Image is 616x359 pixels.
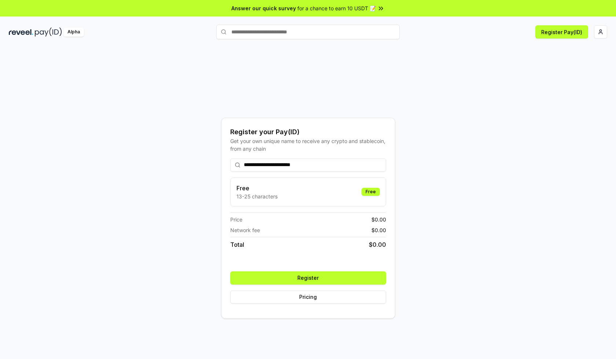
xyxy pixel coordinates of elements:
span: Answer our quick survey [231,4,296,12]
span: $ 0.00 [371,216,386,223]
img: pay_id [35,28,62,37]
span: Total [230,240,244,249]
button: Register Pay(ID) [535,25,588,39]
div: Register your Pay(ID) [230,127,386,137]
img: reveel_dark [9,28,33,37]
div: Free [362,188,380,196]
span: Price [230,216,242,223]
span: for a chance to earn 10 USDT 📝 [297,4,376,12]
div: Alpha [63,28,84,37]
p: 13-25 characters [236,193,278,200]
button: Pricing [230,290,386,304]
span: Network fee [230,226,260,234]
span: $ 0.00 [369,240,386,249]
button: Register [230,271,386,285]
h3: Free [236,184,278,193]
div: Get your own unique name to receive any crypto and stablecoin, from any chain [230,137,386,153]
span: $ 0.00 [371,226,386,234]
